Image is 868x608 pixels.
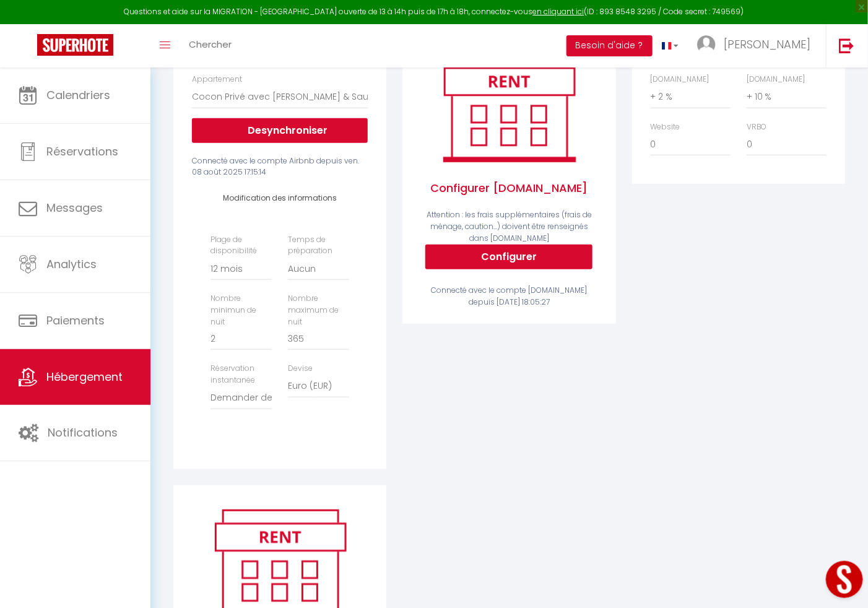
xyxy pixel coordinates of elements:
img: Super Booking [37,34,113,56]
a: Chercher [180,24,241,67]
span: Attention : les frais supplémentaires (frais de ménage, caution...) doivent être renseignés dans ... [427,209,592,243]
span: Chercher [189,38,232,51]
button: Configurer [425,245,592,269]
button: Besoin d'aide ? [566,35,653,56]
h4: Modification des informations [210,194,349,202]
div: Connecté avec le compte Airbnb depuis ven. 08 août 2025 17:15:14 [192,155,368,179]
img: ... [697,35,716,54]
label: Appartement [192,74,242,85]
label: [DOMAIN_NAME] [651,74,710,85]
img: rent.png [430,48,588,167]
iframe: LiveChat chat widget [816,556,868,608]
span: Analytics [46,256,97,272]
label: VRBO [747,121,767,133]
a: ... [PERSON_NAME] [688,24,826,67]
span: Notifications [48,425,118,440]
a: en cliquant ici [533,6,584,17]
img: logout [839,38,854,53]
span: Configurer [DOMAIN_NAME] [421,167,597,209]
label: Devise [288,363,313,375]
label: Réservation instantanée [210,363,272,386]
span: Messages [46,200,103,215]
button: Desynchroniser [192,118,368,143]
span: Calendriers [46,87,110,103]
div: Connecté avec le compte [DOMAIN_NAME] depuis [DATE] 18:05:27 [421,285,597,308]
span: Hébergement [46,369,123,384]
label: Nombre minimun de nuit [210,293,272,328]
label: [DOMAIN_NAME] [747,74,805,85]
span: [PERSON_NAME] [724,37,810,52]
label: Website [651,121,680,133]
span: Paiements [46,313,105,328]
label: Temps de préparation [288,234,349,258]
label: Plage de disponibilité [210,234,272,258]
label: Nombre maximum de nuit [288,293,349,328]
span: Réservations [46,144,118,159]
